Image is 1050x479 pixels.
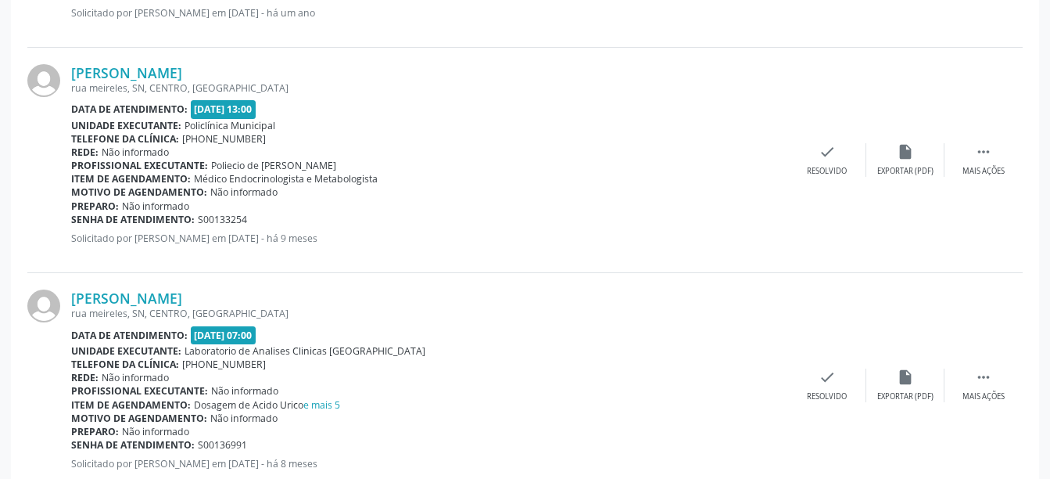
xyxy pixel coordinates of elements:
b: Unidade executante: [71,119,181,132]
p: Solicitado por [PERSON_NAME] em [DATE] - há 9 meses [71,232,788,245]
span: Não informado [122,200,189,213]
b: Preparo: [71,200,119,213]
span: Não informado [210,185,278,199]
b: Rede: [71,146,99,159]
b: Profissional executante: [71,384,208,398]
span: Laboratorio de Analises Clinicas [GEOGRAPHIC_DATA] [185,344,425,358]
b: Telefone da clínica: [71,358,179,371]
div: Exportar (PDF) [877,166,934,177]
span: Policlínica Municipal [185,119,275,132]
b: Senha de atendimento: [71,438,195,452]
span: Não informado [122,425,189,438]
b: Telefone da clínica: [71,132,179,146]
span: Dosagem de Acido Urico [194,398,340,412]
b: Data de atendimento: [71,329,188,342]
span: Poliecio de [PERSON_NAME] [211,159,336,172]
b: Unidade executante: [71,344,181,358]
b: Preparo: [71,425,119,438]
div: Resolvido [807,391,847,402]
div: Exportar (PDF) [877,391,934,402]
img: img [27,290,60,322]
b: Senha de atendimento: [71,213,195,226]
span: [DATE] 07:00 [191,326,256,344]
a: [PERSON_NAME] [71,64,182,81]
span: S00136991 [198,438,247,452]
div: rua meireles, SN, CENTRO, [GEOGRAPHIC_DATA] [71,307,788,320]
span: Não informado [211,384,278,398]
i: check [819,143,836,160]
p: Solicitado por [PERSON_NAME] em [DATE] - há 8 meses [71,457,788,470]
span: Não informado [102,146,169,159]
b: Data de atendimento: [71,103,188,116]
a: [PERSON_NAME] [71,290,182,307]
i: insert_drive_file [897,369,914,386]
i:  [975,143,992,160]
p: Solicitado por [PERSON_NAME] em [DATE] - há um ano [71,6,788,20]
img: img [27,64,60,97]
i: check [819,369,836,386]
span: [DATE] 13:00 [191,100,256,118]
span: Não informado [210,412,278,425]
div: Mais ações [962,391,1005,402]
span: [PHONE_NUMBER] [182,132,266,146]
a: e mais 5 [303,398,340,412]
b: Motivo de agendamento: [71,412,207,425]
span: S00133254 [198,213,247,226]
span: [PHONE_NUMBER] [182,358,266,371]
i:  [975,369,992,386]
b: Item de agendamento: [71,398,191,412]
b: Profissional executante: [71,159,208,172]
span: Médico Endocrinologista e Metabologista [194,172,378,185]
span: Não informado [102,371,169,384]
b: Item de agendamento: [71,172,191,185]
b: Rede: [71,371,99,384]
div: rua meireles, SN, CENTRO, [GEOGRAPHIC_DATA] [71,81,788,95]
div: Resolvido [807,166,847,177]
div: Mais ações [962,166,1005,177]
b: Motivo de agendamento: [71,185,207,199]
i: insert_drive_file [897,143,914,160]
